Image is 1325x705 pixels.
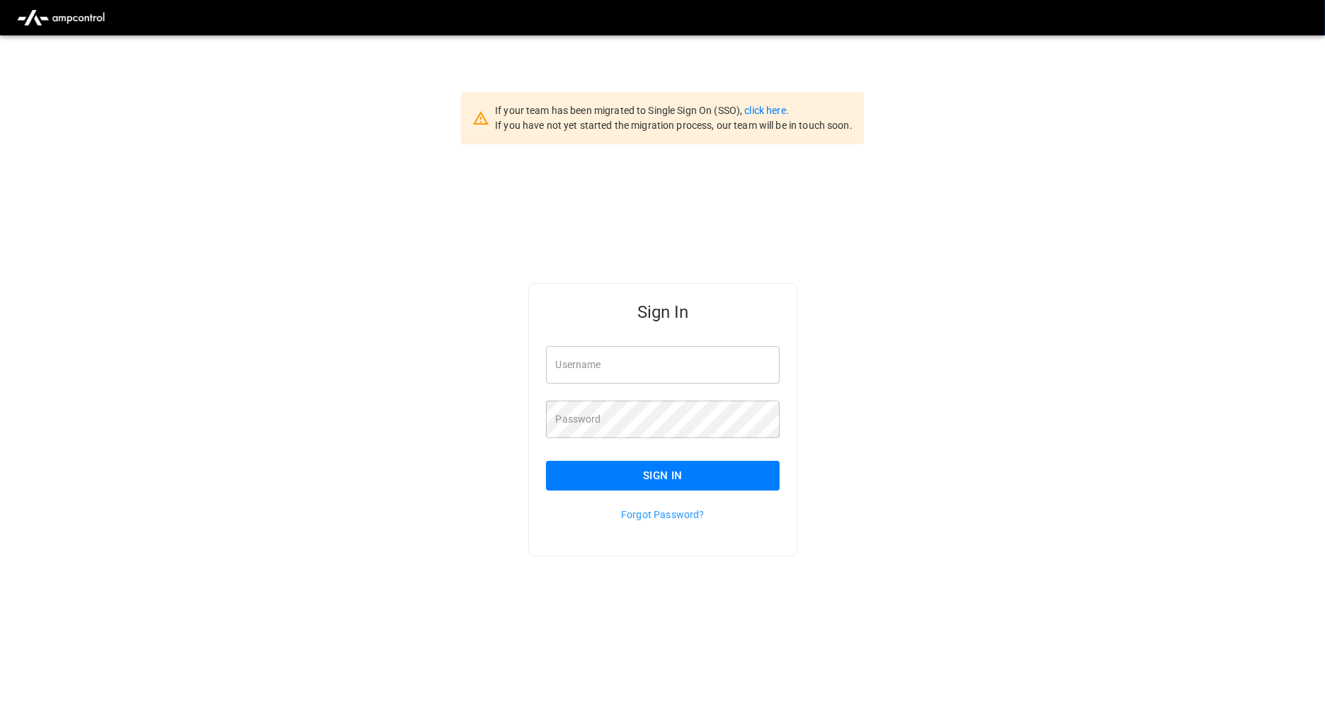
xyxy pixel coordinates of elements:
[495,120,853,131] span: If you have not yet started the migration process, our team will be in touch soon.
[11,4,110,31] img: ampcontrol.io logo
[546,508,780,522] p: Forgot Password?
[495,105,744,116] span: If your team has been migrated to Single Sign On (SSO),
[546,301,780,323] h5: Sign In
[744,105,788,116] a: click here.
[546,461,780,491] button: Sign In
